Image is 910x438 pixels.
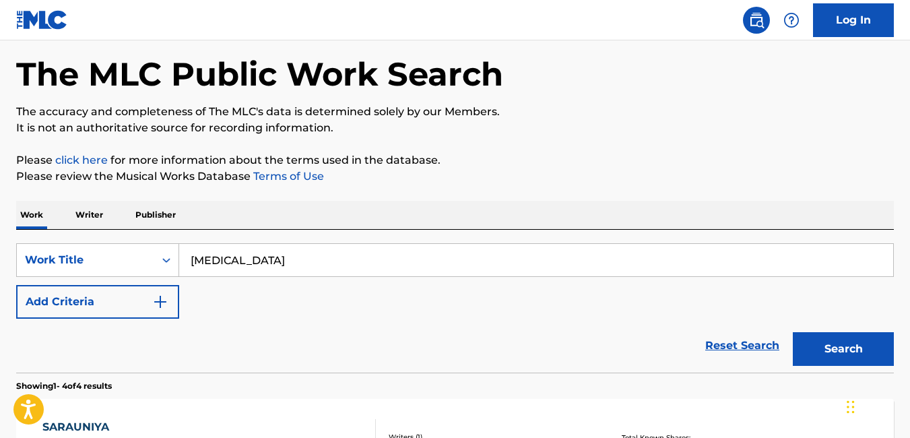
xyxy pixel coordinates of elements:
[42,419,164,435] div: SARAUNIYA
[16,10,68,30] img: MLC Logo
[843,373,910,438] iframe: Chat Widget
[813,3,894,37] a: Log In
[71,201,107,229] p: Writer
[783,12,800,28] img: help
[131,201,180,229] p: Publisher
[25,252,146,268] div: Work Title
[16,243,894,373] form: Search Form
[16,120,894,136] p: It is not an authoritative source for recording information.
[793,332,894,366] button: Search
[16,380,112,392] p: Showing 1 - 4 of 4 results
[16,54,503,94] h1: The MLC Public Work Search
[743,7,770,34] a: Public Search
[16,201,47,229] p: Work
[698,331,786,361] a: Reset Search
[152,294,168,310] img: 9d2ae6d4665cec9f34b9.svg
[778,7,805,34] div: Help
[847,387,855,427] div: Drag
[251,170,324,183] a: Terms of Use
[748,12,765,28] img: search
[16,152,894,168] p: Please for more information about the terms used in the database.
[16,104,894,120] p: The accuracy and completeness of The MLC's data is determined solely by our Members.
[16,285,179,319] button: Add Criteria
[16,168,894,185] p: Please review the Musical Works Database
[55,154,108,166] a: click here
